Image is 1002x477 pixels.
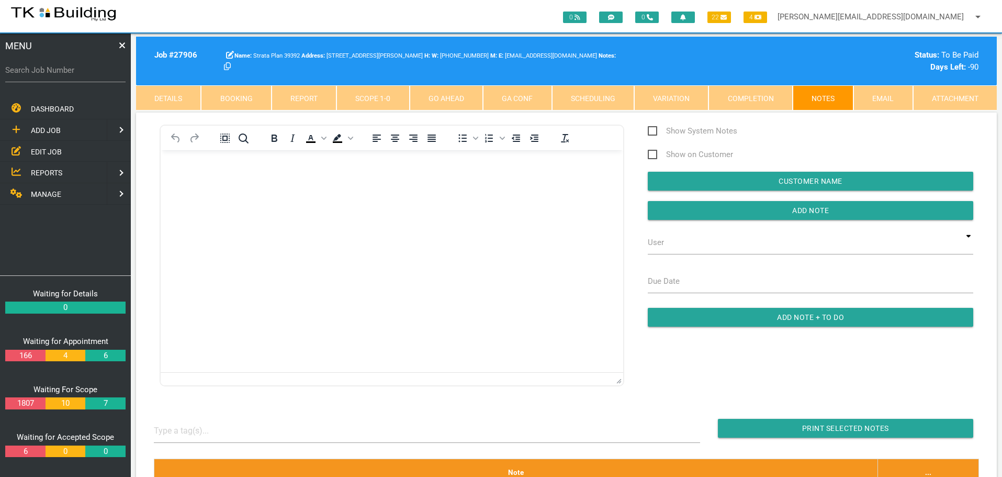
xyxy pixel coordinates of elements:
[648,125,737,138] span: Show System Notes
[563,12,587,23] span: 0
[648,172,973,191] input: Customer Name
[648,275,680,287] label: Due Date
[5,64,126,76] label: Search Job Number
[635,12,659,23] span: 0
[154,419,232,442] input: Type a tag(s)...
[201,85,271,110] a: Booking
[499,52,597,59] span: [EMAIL_ADDRESS][DOMAIN_NAME]
[5,39,32,53] span: MENU
[46,446,85,458] a: 0
[85,350,125,362] a: 6
[336,85,409,110] a: Scope 1-0
[33,289,98,298] a: Waiting for Details
[707,12,731,23] span: 22
[915,50,939,60] b: Status:
[154,50,197,60] b: Job # 27906
[31,169,62,177] span: REPORTS
[329,131,355,146] div: Background color Black
[368,131,386,146] button: Align left
[708,85,792,110] a: Completion
[616,374,622,384] div: Press the Up and Down arrow keys to resize the editor.
[46,397,85,409] a: 10
[31,105,74,113] span: DASHBOARD
[216,131,234,146] button: Select all
[136,85,201,110] a: Details
[161,150,623,372] iframe: Rich Text Area
[31,126,61,135] span: ADD JOB
[234,52,300,59] span: Strata Plan 39392
[744,12,767,23] span: 4
[85,446,125,458] a: 0
[85,397,125,409] a: 7
[556,131,574,146] button: Clear formatting
[634,85,708,110] a: Variation
[167,131,185,146] button: Undo
[185,131,203,146] button: Redo
[10,5,117,22] img: s3file
[5,446,45,458] a: 6
[432,52,438,59] b: W:
[5,350,45,362] a: 166
[272,85,336,110] a: Report
[23,337,108,346] a: Waiting for Appointment
[483,85,551,110] a: GA Conf
[410,85,483,110] a: Go Ahead
[284,131,301,146] button: Italic
[5,397,45,409] a: 1807
[424,52,430,59] b: H:
[31,190,61,198] span: MANAGE
[781,49,978,73] div: To Be Paid -90
[302,131,328,146] div: Text color Black
[423,131,441,146] button: Justify
[718,419,973,438] input: Print Selected Notes
[33,385,97,394] a: Waiting For Scope
[234,131,252,146] button: Find and replace
[648,308,973,327] input: Add Note + To Do
[490,52,497,59] b: M:
[930,62,966,72] b: Days Left:
[648,201,973,220] input: Add Note
[507,131,525,146] button: Decrease indent
[454,131,480,146] div: Bullet list
[404,131,422,146] button: Align right
[301,52,325,59] b: Address:
[648,148,733,161] span: Show on Customer
[913,85,997,110] a: Attachment
[5,302,126,314] a: 0
[853,85,913,110] a: Email
[386,131,404,146] button: Align center
[525,131,543,146] button: Increase indent
[599,52,616,59] b: Notes:
[432,52,489,59] span: [PHONE_NUMBER]
[17,432,114,442] a: Waiting for Accepted Scope
[46,350,85,362] a: 4
[31,147,62,156] span: EDIT JOB
[793,85,853,110] a: Notes
[301,52,423,59] span: [STREET_ADDRESS][PERSON_NAME]
[552,85,634,110] a: Scheduling
[234,52,252,59] b: Name:
[499,52,503,59] b: E:
[480,131,506,146] div: Numbered list
[224,62,231,72] a: Click here copy customer information.
[265,131,283,146] button: Bold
